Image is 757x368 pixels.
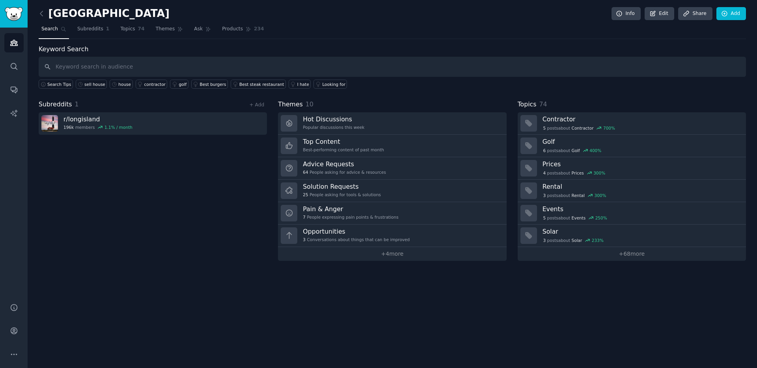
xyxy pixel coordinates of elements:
h3: Top Content [303,138,384,146]
div: 300 % [594,193,606,198]
a: Best steak restaurant [231,80,286,89]
span: Rental [572,193,585,198]
span: 3 [303,237,306,242]
span: Events [572,215,586,221]
h2: [GEOGRAPHIC_DATA] [39,7,170,20]
div: Best-performing content of past month [303,147,384,152]
span: 7 [303,214,306,220]
span: Golf [572,148,580,153]
a: Events5postsaboutEvents250% [518,202,746,225]
h3: Contractor [543,115,740,123]
span: Subreddits [77,26,103,33]
span: Ask [194,26,203,33]
a: + Add [249,102,264,108]
span: Contractor [572,125,594,131]
button: Search Tips [39,80,73,89]
h3: Prices [543,160,740,168]
a: Info [612,7,641,20]
h3: r/ longisland [63,115,132,123]
a: Rental3postsaboutRental300% [518,180,746,202]
a: I hate [289,80,311,89]
div: post s about [543,192,607,199]
div: post s about [543,147,602,154]
div: post s about [543,214,608,221]
div: post s about [543,237,604,244]
a: Top ContentBest-performing content of past month [278,135,506,157]
a: Opportunities3Conversations about things that can be improved [278,225,506,247]
div: contractor [144,82,166,87]
span: 6 [543,148,546,153]
span: 234 [254,26,264,33]
span: 4 [543,170,546,176]
div: sell house [84,82,105,87]
a: Looking for [313,80,347,89]
img: longisland [41,115,58,132]
h3: Advice Requests [303,160,386,168]
span: Prices [572,170,584,176]
span: 196k [63,125,74,130]
a: Share [678,7,712,20]
a: Solution Requests25People asking for tools & solutions [278,180,506,202]
div: 1.1 % / month [104,125,132,130]
span: Products [222,26,243,33]
a: Prices4postsaboutPrices300% [518,157,746,180]
a: Themes [153,23,186,39]
span: 1 [106,26,110,33]
div: I hate [297,82,309,87]
span: 10 [306,100,313,108]
a: contractor [136,80,168,89]
div: house [118,82,131,87]
div: 700 % [603,125,615,131]
div: golf [179,82,186,87]
h3: Pain & Anger [303,205,398,213]
div: post s about [543,125,616,132]
a: r/longisland196kmembers1.1% / month [39,112,267,135]
h3: Events [543,205,740,213]
div: post s about [543,169,606,177]
a: golf [170,80,188,89]
h3: Solar [543,227,740,236]
div: 250 % [595,215,607,221]
h3: Opportunities [303,227,410,236]
a: Golf6postsaboutGolf400% [518,135,746,157]
a: Pain & Anger7People expressing pain points & frustrations [278,202,506,225]
h3: Solution Requests [303,182,381,191]
span: 25 [303,192,308,197]
span: Topics [120,26,135,33]
a: +4more [278,247,506,261]
div: People asking for advice & resources [303,169,386,175]
a: house [110,80,132,89]
div: 233 % [592,238,604,243]
span: Themes [278,100,303,110]
div: 400 % [589,148,601,153]
img: GummySearch logo [5,7,23,21]
span: Themes [156,26,175,33]
a: +68more [518,247,746,261]
a: Search [39,23,69,39]
div: People asking for tools & solutions [303,192,381,197]
h3: Golf [543,138,740,146]
div: Conversations about things that can be improved [303,237,410,242]
input: Keyword search in audience [39,57,746,77]
span: 1 [75,100,79,108]
a: Contractor5postsaboutContractor700% [518,112,746,135]
h3: Hot Discussions [303,115,364,123]
span: 3 [543,193,546,198]
h3: Rental [543,182,740,191]
div: Best steak restaurant [239,82,284,87]
span: Subreddits [39,100,72,110]
a: Advice Requests64People asking for advice & resources [278,157,506,180]
span: 64 [303,169,308,175]
a: sell house [76,80,107,89]
span: 5 [543,215,546,221]
a: Subreddits1 [75,23,112,39]
span: Topics [518,100,537,110]
div: 300 % [593,170,605,176]
span: Search [41,26,58,33]
a: Hot DiscussionsPopular discussions this week [278,112,506,135]
span: Search Tips [47,82,71,87]
div: Looking for [322,82,345,87]
a: Products234 [219,23,267,39]
span: 74 [138,26,145,33]
a: Ask [191,23,214,39]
